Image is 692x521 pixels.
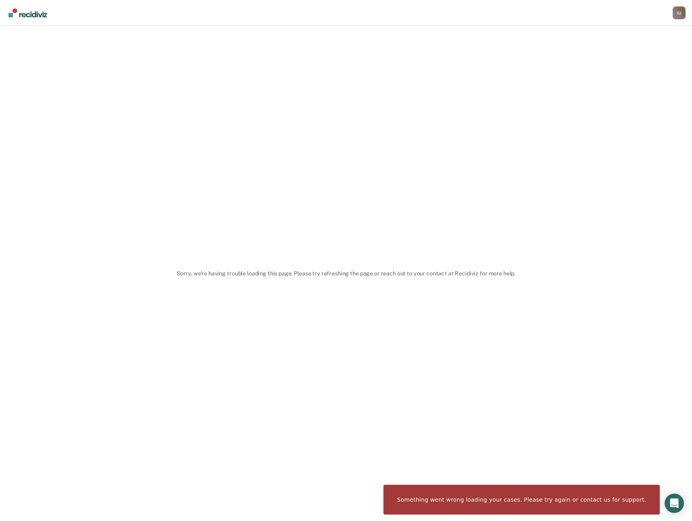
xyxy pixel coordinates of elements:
[8,8,47,17] img: Recidiviz
[665,494,684,513] div: Open Intercom Messenger
[673,6,686,19] div: I U
[13,270,679,277] div: Sorry, we’re having trouble loading this page. Please try refreshing the page or reach out to you...
[673,6,686,19] button: Profile dropdown button
[397,496,646,503] div: Something went wrong loading your cases. Please try again or contact us for support.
